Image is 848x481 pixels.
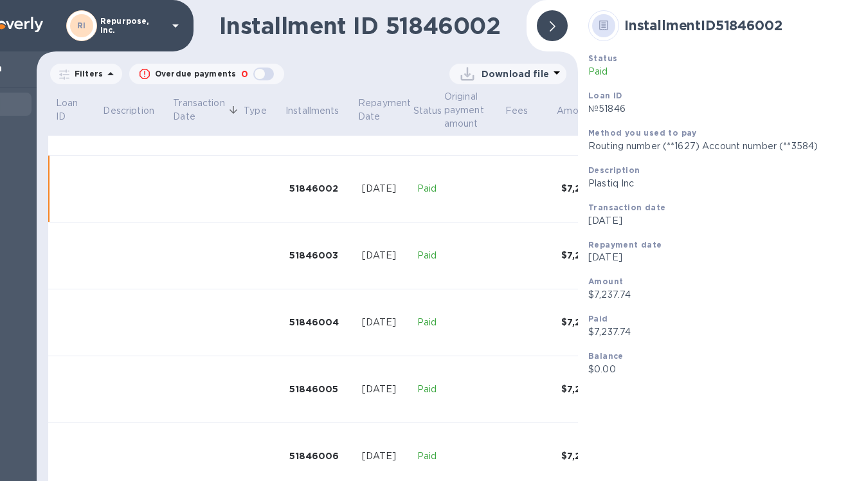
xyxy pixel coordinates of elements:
p: $7,237.74 [588,325,838,339]
b: Loan ID [588,91,622,100]
p: Overdue payments [155,68,236,80]
b: Description [588,165,640,175]
p: Status [413,104,442,118]
h1: Installment ID 51846002 [219,12,516,39]
div: [DATE] [362,316,407,329]
p: №51846 [588,102,838,116]
div: 51846002 [289,182,352,195]
div: [DATE] [362,383,407,396]
div: $7,237.74 [561,383,617,395]
span: Type [244,104,284,118]
div: 51846004 [289,316,352,329]
p: Plastiq Inc [588,177,838,190]
div: [DATE] [362,182,407,195]
p: Download file [482,68,549,80]
b: Balance [588,351,624,361]
p: Fees [505,104,528,118]
p: Routing number (**1627) Account number (**3584) [588,140,838,153]
div: $7,237.74 [561,449,617,462]
b: Paid [588,314,608,323]
span: Amount [557,104,609,118]
p: Paid [417,316,438,329]
p: Installments [285,104,339,118]
b: RI [77,21,86,30]
span: Transaction Date [173,96,241,123]
p: Paid [417,249,438,262]
p: [DATE] [588,251,838,264]
p: Paid [417,383,438,396]
p: Loan ID [56,96,84,123]
div: [DATE] [362,449,407,463]
div: 51846006 [289,449,352,462]
b: Status [588,53,617,63]
span: Loan ID [56,96,101,123]
p: Paid [588,65,838,78]
button: Overdue payments0 [129,64,284,84]
p: $7,237.74 [588,288,838,302]
div: [DATE] [362,249,407,262]
span: Description [103,104,170,118]
span: Installments [285,104,356,118]
p: Filters [69,68,103,79]
p: $0.00 [588,363,838,376]
p: Type [244,104,267,118]
p: Original payment amount [444,90,487,131]
p: [DATE] [588,214,838,228]
p: Repayment Date [358,96,411,123]
p: Paid [417,449,438,463]
p: Transaction Date [173,96,224,123]
p: 0 [241,68,248,81]
p: Repurpose, Inc. [100,17,165,35]
span: Original payment amount [444,90,503,131]
b: Transaction date [588,203,665,212]
b: Amount [588,277,623,286]
div: $7,237.74 [561,316,617,329]
div: $7,237.74 [561,249,617,262]
span: Fees [505,104,545,118]
p: Paid [417,182,438,195]
div: 51846003 [289,249,352,262]
p: Description [103,104,154,118]
b: Installment ID 51846002 [624,17,782,33]
p: Amount [557,104,593,118]
div: 51846005 [289,383,352,395]
div: $7,237.74 [561,182,617,195]
b: Repayment date [588,240,662,250]
b: Method you used to pay [588,128,697,138]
